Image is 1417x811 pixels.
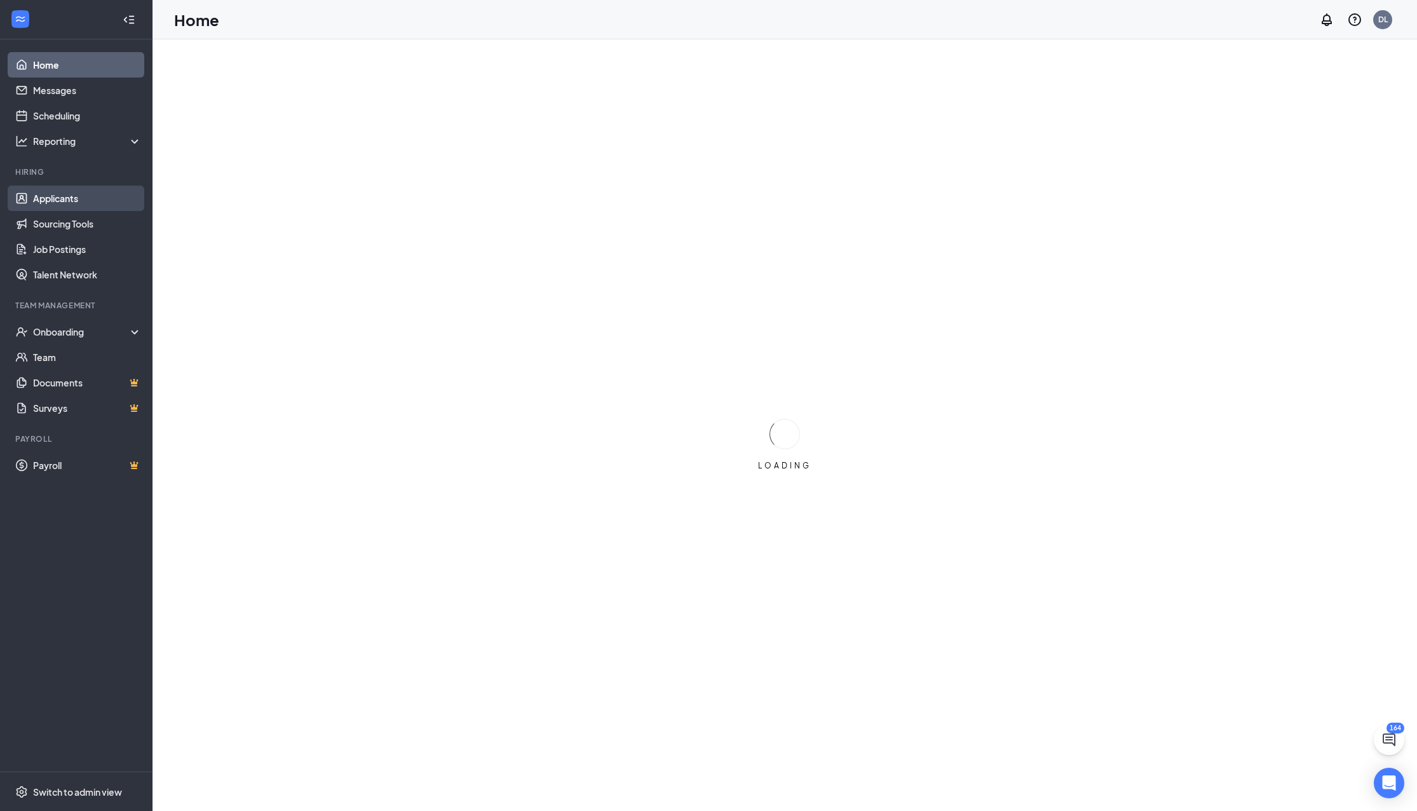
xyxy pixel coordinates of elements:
[33,370,142,395] a: DocumentsCrown
[1386,723,1404,733] div: 164
[33,325,131,338] div: Onboarding
[33,52,142,78] a: Home
[33,453,142,478] a: PayrollCrown
[15,786,28,798] svg: Settings
[1381,732,1397,747] svg: ChatActive
[33,211,142,236] a: Sourcing Tools
[15,167,139,177] div: Hiring
[753,460,817,471] div: LOADING
[33,186,142,211] a: Applicants
[1319,12,1334,27] svg: Notifications
[15,325,28,338] svg: UserCheck
[15,433,139,444] div: Payroll
[1374,768,1404,798] div: Open Intercom Messenger
[123,13,135,26] svg: Collapse
[1374,725,1404,755] button: ChatActive
[33,236,142,262] a: Job Postings
[33,135,142,147] div: Reporting
[1378,14,1388,25] div: DL
[1347,12,1362,27] svg: QuestionInfo
[33,395,142,421] a: SurveysCrown
[15,135,28,147] svg: Analysis
[33,786,122,798] div: Switch to admin view
[14,13,27,25] svg: WorkstreamLogo
[33,78,142,103] a: Messages
[33,344,142,370] a: Team
[33,262,142,287] a: Talent Network
[174,9,219,31] h1: Home
[15,300,139,311] div: Team Management
[33,103,142,128] a: Scheduling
